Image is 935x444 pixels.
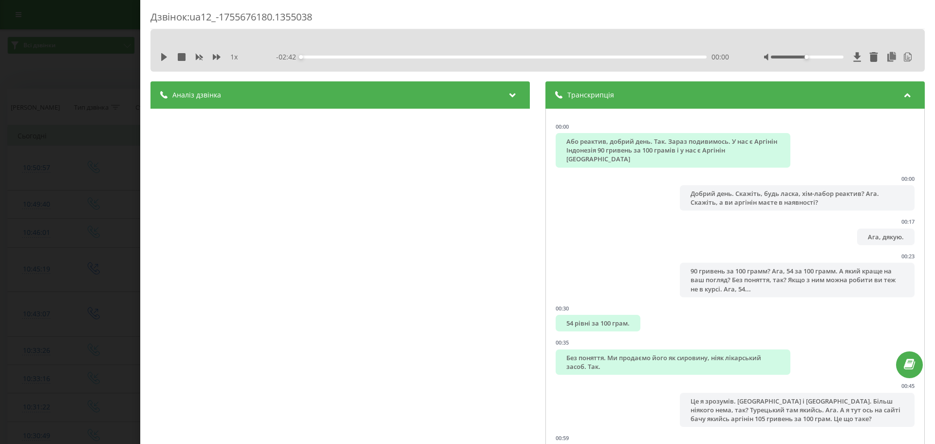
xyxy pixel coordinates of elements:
[172,90,221,100] span: Аналіз дзвінка
[556,339,569,346] div: 00:35
[901,175,915,182] div: 00:00
[680,263,915,297] div: 90 гривень за 100 грамм? Ага, 54 за 100 грамм. А який краще на ваш погляд? Без поняття, так? Якщо...
[556,434,569,442] div: 00:59
[567,90,614,100] span: Транскрипція
[901,218,915,225] div: 00:17
[901,252,915,260] div: 00:23
[276,52,301,62] span: - 02:42
[556,305,569,312] div: 00:30
[680,393,915,427] div: Це я зрозумів. [GEOGRAPHIC_DATA] і [GEOGRAPHIC_DATA]. Більш ніякого нема, так? Турецький там який...
[804,55,808,59] div: Accessibility label
[556,133,790,168] div: Або реактив, добрий день. Так. Зараз подивимось. У нас є Аргінін Індонезія 90 гривень за 100 грам...
[857,229,915,245] div: Ага, дякую.
[711,52,729,62] span: 00:00
[299,55,303,59] div: Accessibility label
[150,10,925,29] div: Дзвінок : ua12_-1755676180.1355038
[901,382,915,389] div: 00:45
[230,52,238,62] span: 1 x
[680,185,915,211] div: Добрий день. Скажіть, будь ласка, хім-лабор реактив? Ага. Скажіть, а ви аргінін маєте в наявності?
[556,349,790,375] div: Без поняття. Ми продаємо його як сировину, ніяк лікарський засоб. Так.
[556,315,640,331] div: 54 рівні за 100 грам.
[556,123,569,130] div: 00:00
